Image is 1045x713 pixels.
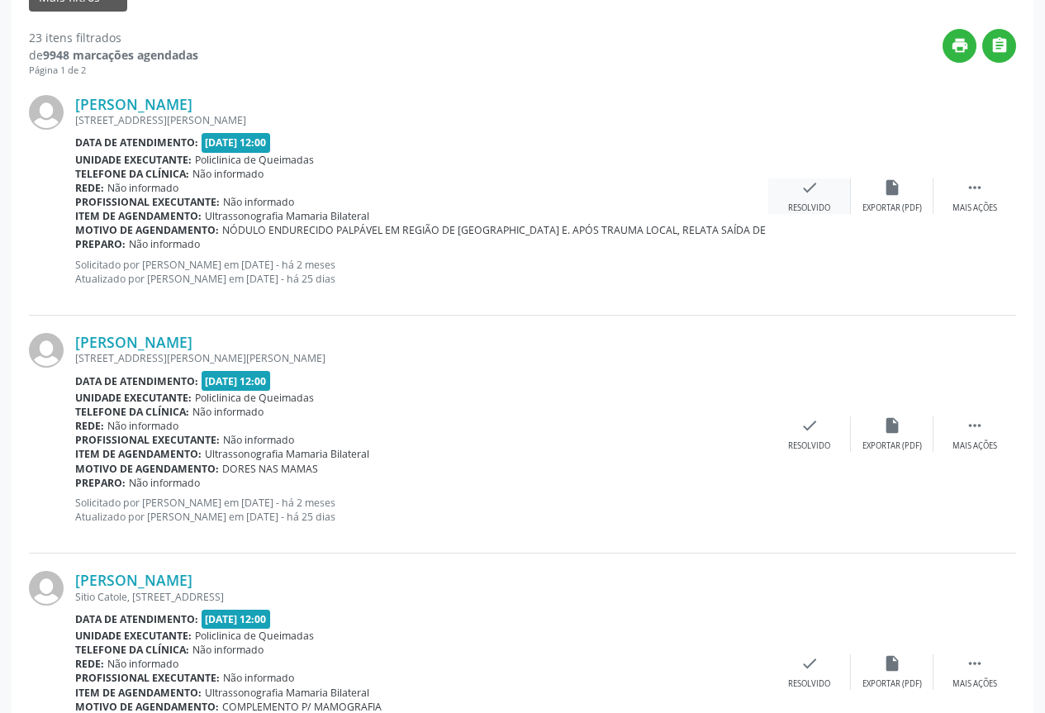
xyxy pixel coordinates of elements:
span: Não informado [129,237,200,251]
b: Telefone da clínica: [75,643,189,657]
i:  [966,416,984,435]
i:  [966,178,984,197]
i: check [800,416,819,435]
a: [PERSON_NAME] [75,571,192,589]
div: Resolvido [788,440,830,452]
span: Não informado [129,476,200,490]
div: de [29,46,198,64]
div: Resolvido [788,202,830,214]
span: Não informado [192,405,264,419]
span: Não informado [107,181,178,195]
span: [DATE] 12:00 [202,133,271,152]
button: print [943,29,976,63]
b: Unidade executante: [75,391,192,405]
a: [PERSON_NAME] [75,333,192,351]
b: Item de agendamento: [75,209,202,223]
i:  [990,36,1009,55]
span: DORES NAS MAMAS [222,462,318,476]
p: Solicitado por [PERSON_NAME] em [DATE] - há 2 meses Atualizado por [PERSON_NAME] em [DATE] - há 2... [75,496,768,524]
b: Data de atendimento: [75,374,198,388]
img: img [29,571,64,606]
div: [STREET_ADDRESS][PERSON_NAME] [75,113,768,127]
b: Motivo de agendamento: [75,223,219,237]
div: Sitio Catole, [STREET_ADDRESS] [75,590,768,604]
span: Não informado [107,657,178,671]
span: Policlinica de Queimadas [195,629,314,643]
span: Ultrassonografia Mamaria Bilateral [205,447,369,461]
img: img [29,333,64,368]
span: Não informado [192,167,264,181]
span: Policlinica de Queimadas [195,391,314,405]
b: Motivo de agendamento: [75,462,219,476]
div: Mais ações [952,202,997,214]
b: Unidade executante: [75,629,192,643]
i: insert_drive_file [883,416,901,435]
i: check [800,654,819,673]
i: print [951,36,969,55]
b: Item de agendamento: [75,686,202,700]
b: Profissional executante: [75,671,220,685]
b: Rede: [75,181,104,195]
span: Policlinica de Queimadas [195,153,314,167]
b: Rede: [75,657,104,671]
div: Mais ações [952,440,997,452]
div: Exportar (PDF) [862,202,922,214]
a: [PERSON_NAME] [75,95,192,113]
div: Mais ações [952,678,997,690]
strong: 9948 marcações agendadas [43,47,198,63]
span: [DATE] 12:00 [202,610,271,629]
b: Telefone da clínica: [75,405,189,419]
span: Não informado [223,433,294,447]
b: Data de atendimento: [75,612,198,626]
span: Não informado [223,195,294,209]
div: Página 1 de 2 [29,64,198,78]
span: Não informado [223,671,294,685]
i: insert_drive_file [883,654,901,673]
span: Não informado [192,643,264,657]
div: Exportar (PDF) [862,678,922,690]
img: img [29,95,64,130]
span: Ultrassonografia Mamaria Bilateral [205,686,369,700]
div: [STREET_ADDRESS][PERSON_NAME][PERSON_NAME] [75,351,768,365]
div: 23 itens filtrados [29,29,198,46]
button:  [982,29,1016,63]
span: [DATE] 12:00 [202,371,271,390]
b: Rede: [75,419,104,433]
b: Preparo: [75,476,126,490]
i:  [966,654,984,673]
b: Unidade executante: [75,153,192,167]
p: Solicitado por [PERSON_NAME] em [DATE] - há 2 meses Atualizado por [PERSON_NAME] em [DATE] - há 2... [75,258,768,286]
div: Exportar (PDF) [862,440,922,452]
b: Data de atendimento: [75,135,198,150]
b: Telefone da clínica: [75,167,189,181]
b: Preparo: [75,237,126,251]
i: check [800,178,819,197]
b: Profissional executante: [75,433,220,447]
b: Item de agendamento: [75,447,202,461]
span: Ultrassonografia Mamaria Bilateral [205,209,369,223]
div: Resolvido [788,678,830,690]
i: insert_drive_file [883,178,901,197]
span: Não informado [107,419,178,433]
span: NÓDULO ENDURECIDO PALPÁVEL EM REGIÃO DE [GEOGRAPHIC_DATA] E. APÓS TRAUMA LOCAL, RELATA SAÍDA DE S... [222,223,1012,237]
b: Profissional executante: [75,195,220,209]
